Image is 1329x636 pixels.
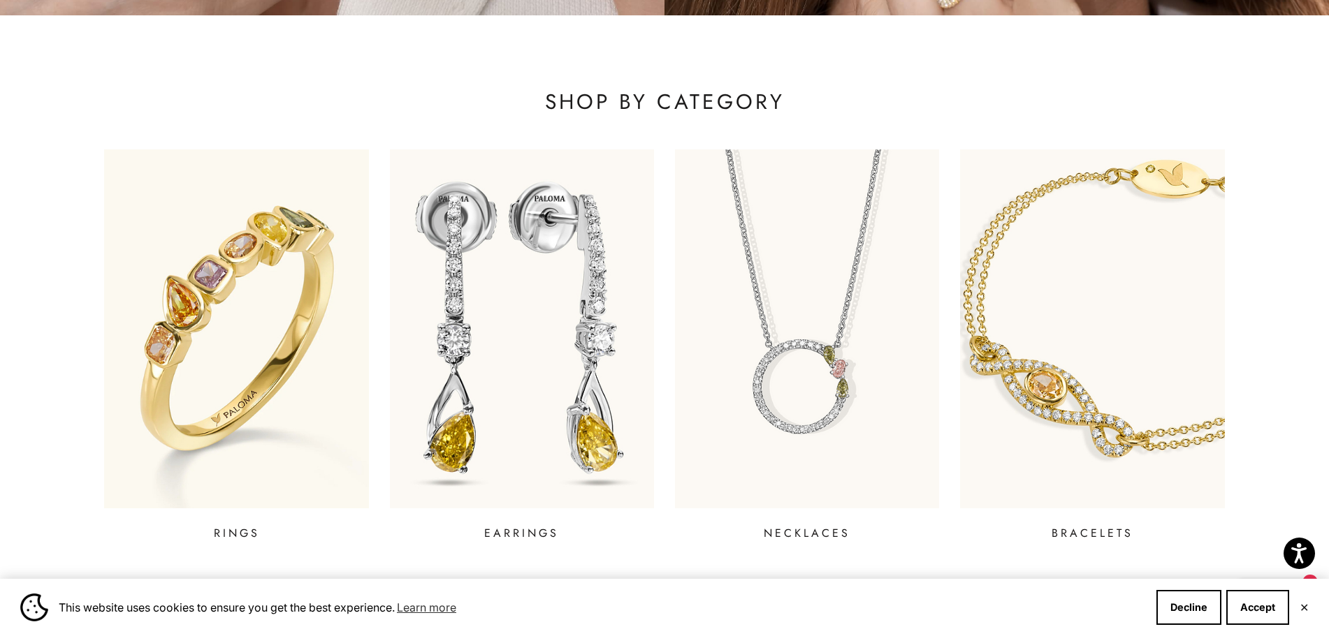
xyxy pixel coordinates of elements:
p: EARRINGS [484,525,559,542]
p: SHOP BY CATEGORY [104,88,1224,116]
a: NECKLACES [675,149,939,542]
p: RINGS [214,525,260,542]
span: This website uses cookies to ensure you get the best experience. [59,597,1145,618]
button: Close [1300,603,1309,612]
button: Accept [1226,590,1289,625]
a: BRACELETS [960,149,1224,542]
img: Cookie banner [20,593,48,621]
a: EARRINGS [390,149,654,542]
p: NECKLACES [764,525,850,542]
a: RINGS [104,149,368,542]
a: Learn more [395,597,458,618]
p: BRACELETS [1052,525,1133,542]
button: Decline [1156,590,1221,625]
